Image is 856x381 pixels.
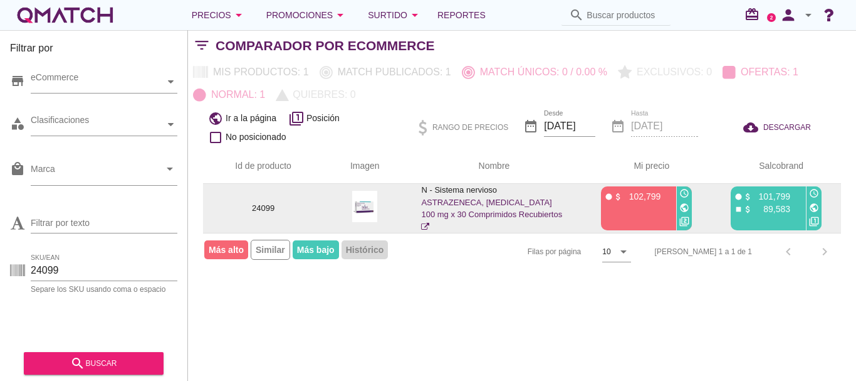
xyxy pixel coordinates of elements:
[203,149,323,184] th: Id de producto: Not sorted.
[188,83,271,106] button: Normal: 1
[801,8,816,23] i: arrow_drop_down
[421,184,566,196] p: N - Sistema nervioso
[475,65,607,80] p: Match únicos: 0 / 0.00 %
[208,111,223,126] i: public
[204,240,248,259] span: Más alto
[24,352,164,375] button: buscar
[289,111,304,126] i: filter_1
[70,356,85,371] i: search
[734,192,743,201] i: fiber_manual_record
[809,203,819,213] i: public
[613,192,623,201] i: attach_money
[216,36,435,56] h2: Comparador por eCommerce
[544,116,595,136] input: Desde
[679,188,689,198] i: access_time
[358,3,432,28] button: Surtido
[407,8,422,23] i: arrow_drop_down
[352,191,377,222] img: 24099_275.jpg
[226,131,286,144] span: No posicionado
[718,61,804,83] button: Ofertas: 1
[34,356,154,371] div: buscar
[406,149,582,184] th: Nombre: Not sorted.
[10,161,25,176] i: local_mall
[744,7,765,22] i: redeem
[333,8,348,23] i: arrow_drop_down
[432,3,491,28] a: Reportes
[206,87,265,102] p: Normal: 1
[753,203,790,215] p: 89,583
[733,116,821,139] button: DESCARGAR
[218,202,308,215] p: 24099
[10,116,25,131] i: category
[734,205,743,214] i: stop
[266,8,348,23] div: Promociones
[582,149,711,184] th: Mi precio: Not sorted. Activate to sort ascending.
[208,130,223,145] i: check_box_outline_blank
[770,14,773,20] text: 2
[368,8,422,23] div: Surtido
[256,3,358,28] button: Promociones
[587,5,663,25] input: Buscar productos
[10,41,177,61] h3: Filtrar por
[743,205,753,214] i: attach_money
[523,119,538,134] i: date_range
[31,286,177,293] div: Separe los SKU usando coma o espacio
[342,240,389,259] span: Histórico
[192,8,246,23] div: Precios
[437,8,486,23] span: Reportes
[711,149,841,184] th: Salcobrand: Not sorted. Activate to sort ascending.
[10,73,25,89] i: store
[655,246,752,257] div: [PERSON_NAME] 1 a 1 de 1
[743,120,763,135] i: cloud_download
[421,198,562,232] a: ASTRAZENECA, [MEDICAL_DATA] 100 mg x 30 Comprimidos Recubiertos
[623,190,660,203] p: 102,799
[306,112,340,125] span: Posición
[231,8,246,23] i: arrow_drop_down
[763,122,811,133] span: DESCARGAR
[251,240,290,260] span: Similar
[679,217,689,227] i: filter_2
[323,149,406,184] th: Imagen: Not sorted.
[776,6,801,24] i: person
[188,45,216,46] i: filter_list
[226,112,276,125] span: Ir a la página
[604,192,613,201] i: fiber_manual_record
[743,192,753,201] i: attach_money
[182,3,256,28] button: Precios
[679,203,689,213] i: public
[767,13,776,22] a: 2
[162,161,177,176] i: arrow_drop_down
[809,188,819,198] i: access_time
[616,244,631,259] i: arrow_drop_down
[736,65,798,80] p: Ofertas: 1
[809,217,819,227] i: filter_1
[15,3,115,28] a: white-qmatch-logo
[402,233,631,270] div: Filas por página
[293,240,339,259] span: Más bajo
[753,190,790,203] p: 101,799
[569,8,584,23] i: search
[602,246,610,257] div: 10
[457,61,613,83] button: Match únicos: 0 / 0.00 %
